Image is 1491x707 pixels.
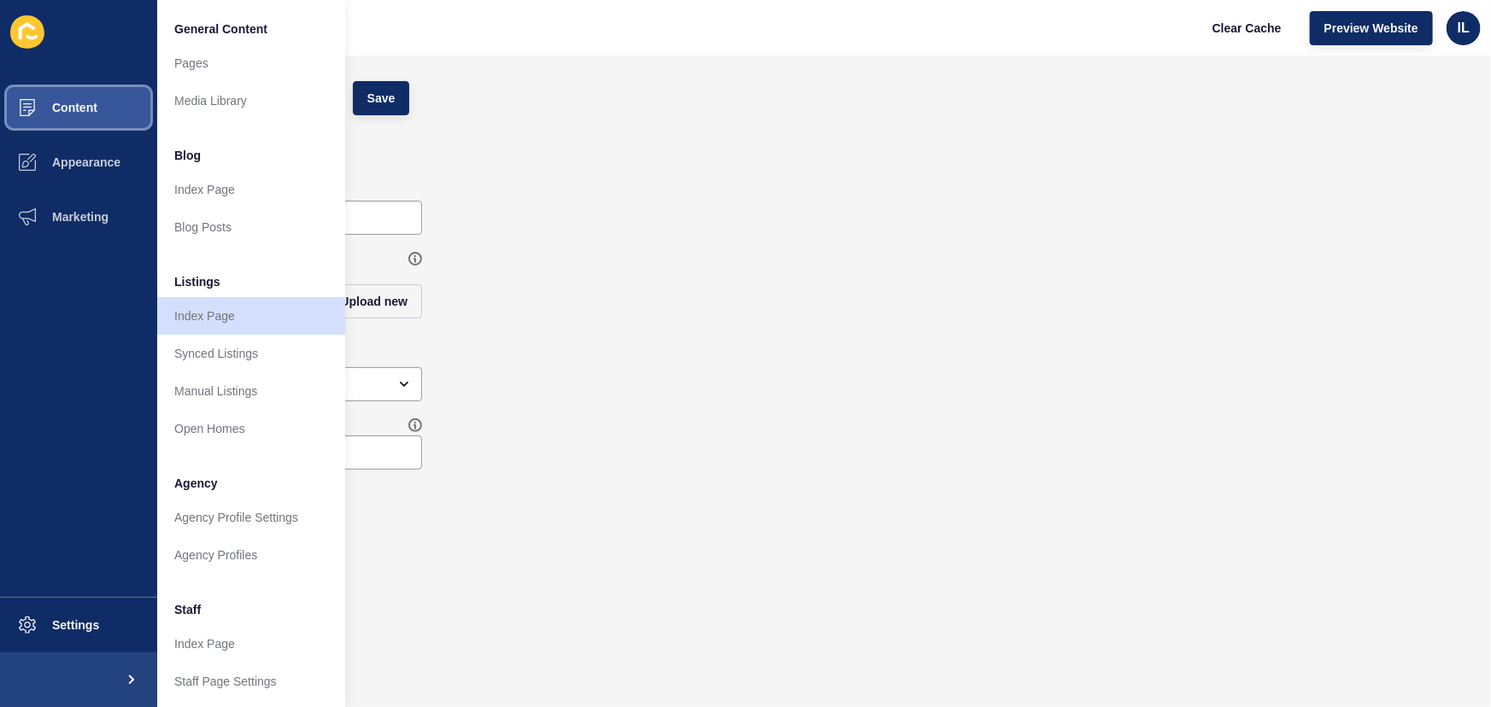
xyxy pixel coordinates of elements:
[367,90,396,107] span: Save
[157,82,345,120] a: Media Library
[157,44,345,82] a: Pages
[157,625,345,663] a: Index Page
[157,372,345,410] a: Manual Listings
[1212,20,1282,37] span: Clear Cache
[174,273,220,290] span: Listings
[353,81,410,115] button: Save
[174,475,218,492] span: Agency
[157,663,345,700] a: Staff Page Settings
[157,536,345,574] a: Agency Profiles
[174,147,201,164] span: Blog
[1198,11,1296,45] button: Clear Cache
[1458,20,1470,37] span: IL
[174,601,201,618] span: Staff
[174,20,267,38] span: General Content
[157,297,345,335] a: Index Page
[157,499,345,536] a: Agency Profile Settings
[157,335,345,372] a: Synced Listings
[157,171,345,208] a: Index Page
[1324,20,1418,37] span: Preview Website
[157,410,345,447] a: Open Homes
[326,284,422,318] button: Upload new
[340,293,408,310] span: Upload new
[1310,11,1433,45] button: Preview Website
[157,208,345,246] a: Blog Posts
